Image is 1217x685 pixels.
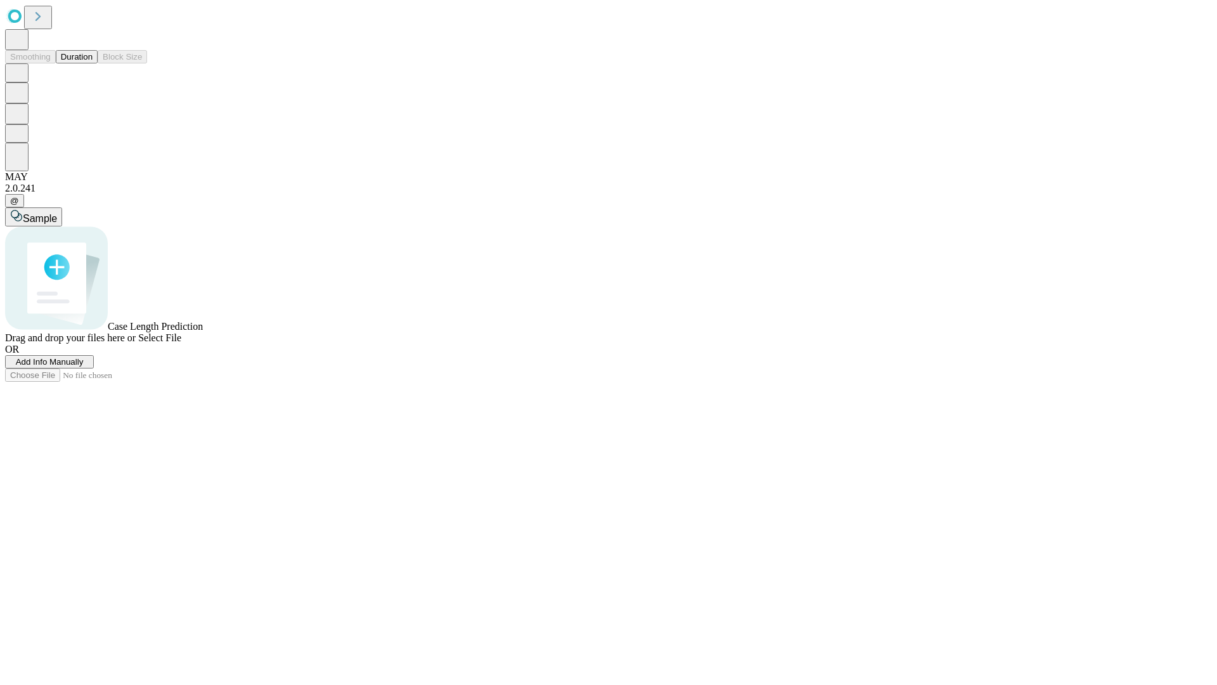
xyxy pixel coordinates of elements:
[56,50,98,63] button: Duration
[5,194,24,207] button: @
[5,50,56,63] button: Smoothing
[108,321,203,332] span: Case Length Prediction
[5,207,62,226] button: Sample
[5,355,94,369] button: Add Info Manually
[5,171,1212,183] div: MAY
[138,332,181,343] span: Select File
[5,332,136,343] span: Drag and drop your files here or
[16,357,84,367] span: Add Info Manually
[5,183,1212,194] div: 2.0.241
[10,196,19,205] span: @
[5,344,19,355] span: OR
[23,213,57,224] span: Sample
[98,50,147,63] button: Block Size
